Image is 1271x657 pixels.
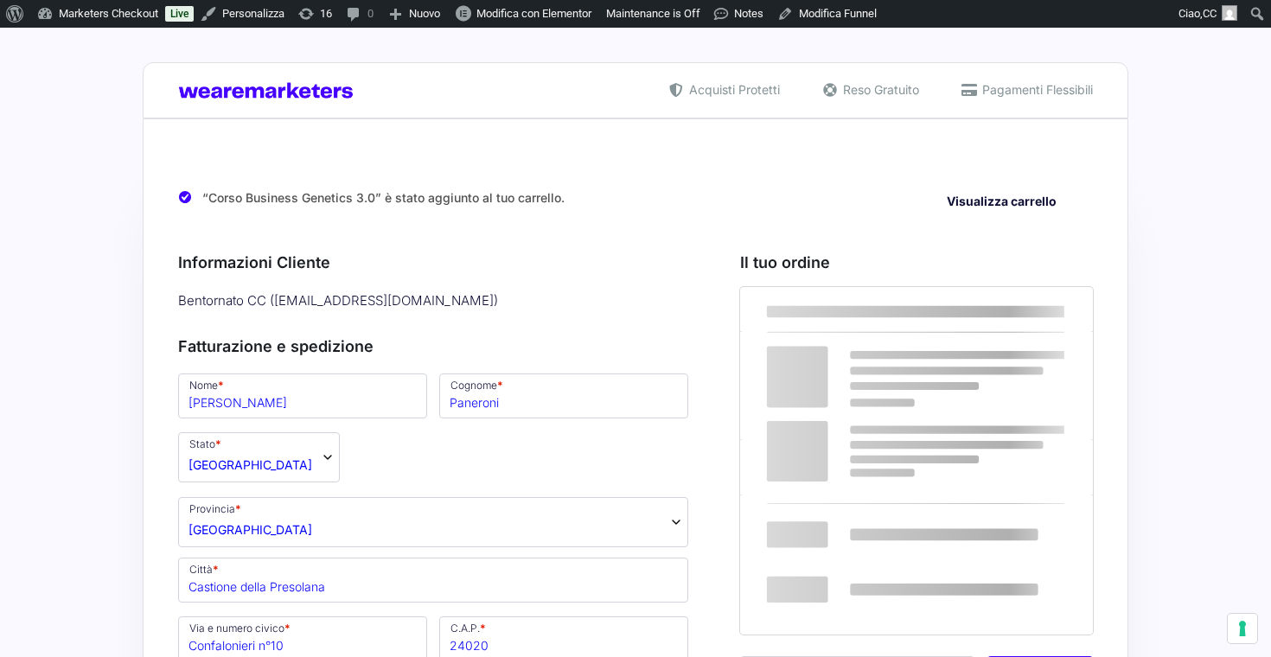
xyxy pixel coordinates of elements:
span: Reso Gratuito [839,80,919,99]
span: Acquisti Protetti [685,80,780,99]
span: Modifica con Elementor [476,7,591,20]
th: Subtotale [942,287,1093,332]
a: Visualizza carrello [935,188,1069,215]
span: Stato [178,432,340,482]
span: Provincia [178,497,688,547]
div: “Corso Business Genetics 3.0” è stato aggiunto al tuo carrello. [178,176,1093,220]
div: Bentornato CC ( [EMAIL_ADDRESS][DOMAIN_NAME] ) [172,287,694,316]
span: CC [1203,7,1217,20]
button: Le tue preferenze relative al consenso per le tecnologie di tracciamento [1228,614,1257,643]
th: Subtotale [740,440,943,494]
td: Marketers World 2025 - MW25 Ticket Standard [740,332,943,404]
td: Corso Business Genetics 3.0 [740,404,943,439]
h3: Il tuo ordine [740,251,1093,274]
h3: Informazioni Cliente [178,251,688,274]
input: Nome * [178,373,427,418]
input: Città * [178,558,688,603]
input: Cognome * [439,373,688,418]
h3: Fatturazione e spedizione [178,335,688,358]
th: Prodotto [740,287,943,332]
a: Live [165,6,194,22]
span: Italia [188,456,312,474]
th: Totale [740,495,943,635]
span: Pagamenti Flessibili [978,80,1093,99]
span: Bergamo [188,520,312,539]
